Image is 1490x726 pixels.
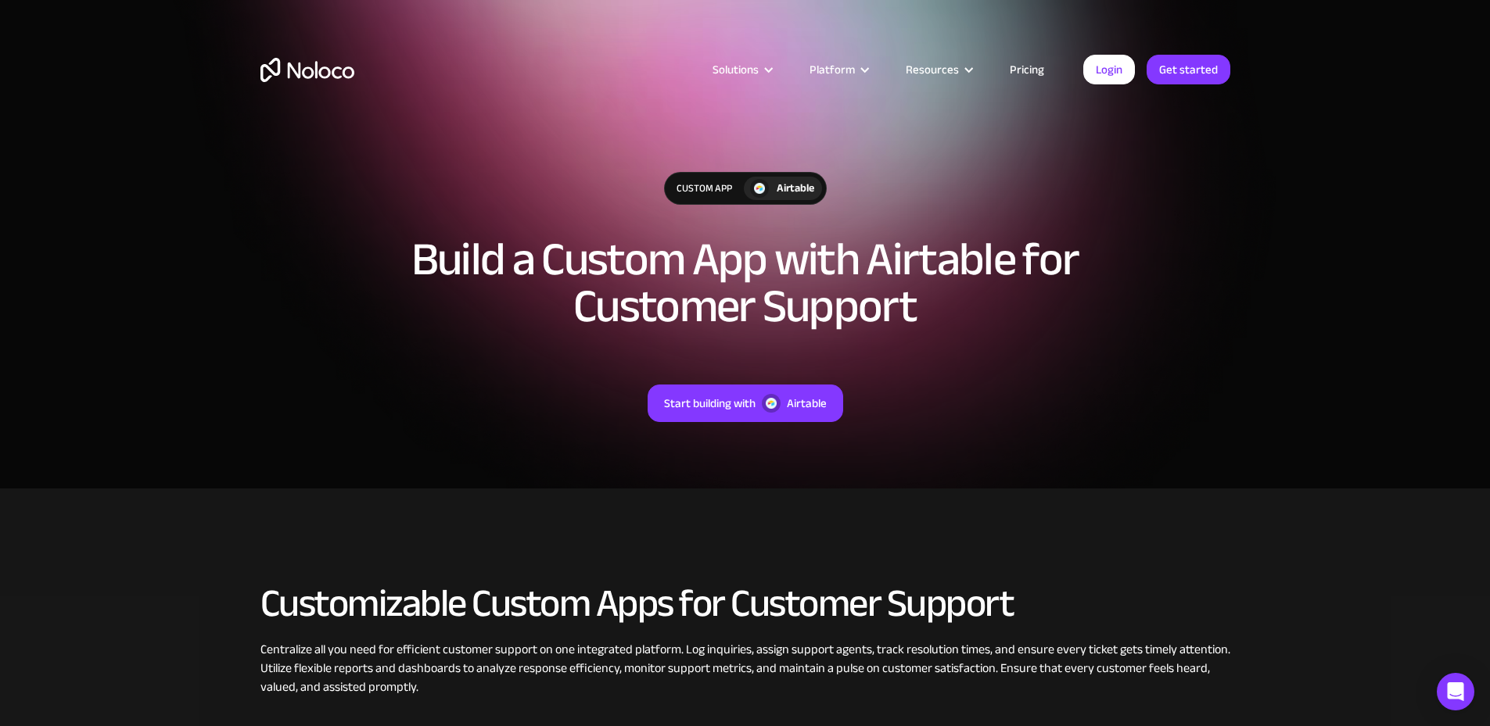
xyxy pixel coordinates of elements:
[1147,55,1230,84] a: Get started
[260,582,1230,624] h2: Customizable Custom Apps for Customer Support
[664,393,756,413] div: Start building with
[990,59,1064,80] a: Pricing
[393,236,1097,330] h1: Build a Custom App with Airtable for Customer Support
[260,640,1230,696] div: Centralize all you need for efficient customer support on one integrated platform. Log inquiries,...
[1437,673,1474,710] div: Open Intercom Messenger
[810,59,855,80] div: Platform
[1083,55,1135,84] a: Login
[787,393,827,413] div: Airtable
[886,59,990,80] div: Resources
[777,180,814,197] div: Airtable
[906,59,959,80] div: Resources
[648,384,843,422] a: Start building withAirtable
[665,173,744,204] div: Custom App
[260,58,354,82] a: home
[713,59,759,80] div: Solutions
[693,59,790,80] div: Solutions
[790,59,886,80] div: Platform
